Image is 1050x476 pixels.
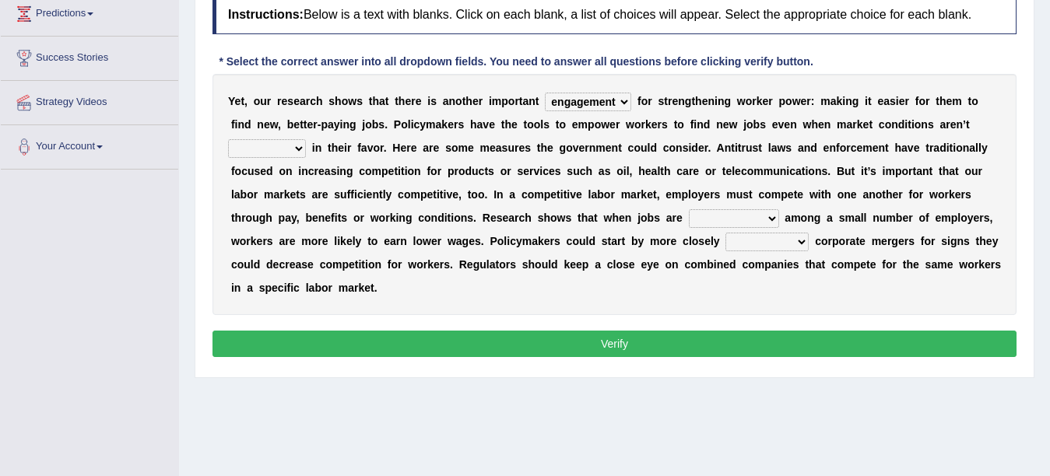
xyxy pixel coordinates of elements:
[595,142,605,154] b: m
[818,118,824,131] b: e
[342,95,349,107] b: o
[429,142,433,154] b: r
[641,95,648,107] b: o
[678,95,685,107] b: n
[785,95,792,107] b: o
[601,118,609,131] b: w
[312,142,315,154] b: i
[585,142,588,154] b: r
[792,95,801,107] b: w
[411,142,417,154] b: e
[915,95,919,107] b: f
[905,95,909,107] b: r
[921,118,928,131] b: n
[316,95,323,107] b: h
[566,142,573,154] b: o
[718,95,725,107] b: n
[572,118,578,131] b: e
[480,142,490,154] b: m
[845,95,852,107] b: n
[641,142,648,154] b: u
[378,118,385,131] b: s
[664,95,668,107] b: t
[802,118,811,131] b: w
[362,118,365,131] b: j
[768,95,772,107] b: r
[400,142,406,154] b: e
[645,118,651,131] b: k
[690,118,694,131] b: f
[609,118,616,131] b: e
[939,118,946,131] b: a
[507,142,514,154] b: u
[738,142,742,154] b: t
[626,118,634,131] b: w
[307,118,313,131] b: e
[777,142,785,154] b: w
[267,95,271,107] b: r
[852,118,856,131] b: r
[852,95,859,107] b: g
[589,142,596,154] b: n
[746,95,753,107] b: o
[270,118,278,131] b: w
[340,118,343,131] b: i
[896,95,899,107] b: i
[702,95,708,107] b: e
[496,142,502,154] b: a
[468,142,474,154] b: e
[658,118,662,131] b: r
[1,125,178,164] a: Your Account
[798,142,804,154] b: a
[367,142,374,154] b: v
[746,142,753,154] b: u
[502,142,508,154] b: s
[820,95,830,107] b: m
[879,118,885,131] b: c
[543,118,550,131] b: s
[559,118,566,131] b: o
[772,118,778,131] b: e
[790,118,797,131] b: n
[357,142,361,154] b: f
[648,95,651,107] b: r
[536,95,539,107] b: t
[462,95,466,107] b: t
[501,95,508,107] b: p
[785,142,792,154] b: s
[373,142,380,154] b: o
[411,118,414,131] b: i
[743,118,746,131] b: j
[663,142,669,154] b: c
[831,95,837,107] b: a
[448,118,454,131] b: e
[606,142,612,154] b: e
[637,95,641,107] b: f
[304,118,307,131] b: t
[458,118,464,131] b: s
[426,118,435,131] b: m
[492,95,501,107] b: m
[449,95,456,107] b: n
[356,95,363,107] b: s
[869,118,873,131] b: t
[540,142,547,154] b: h
[650,142,657,154] b: d
[287,118,294,131] b: b
[890,95,896,107] b: s
[228,8,304,21] b: Instructions:
[616,118,620,131] b: r
[878,142,885,154] b: n
[717,142,725,154] b: A
[278,118,281,131] b: ,
[971,95,978,107] b: o
[527,118,534,131] b: o
[244,95,248,107] b: ,
[618,142,622,154] b: t
[335,95,342,107] b: h
[760,118,766,131] b: s
[846,142,850,154] b: r
[523,95,529,107] b: a
[537,142,541,154] b: t
[946,95,952,107] b: e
